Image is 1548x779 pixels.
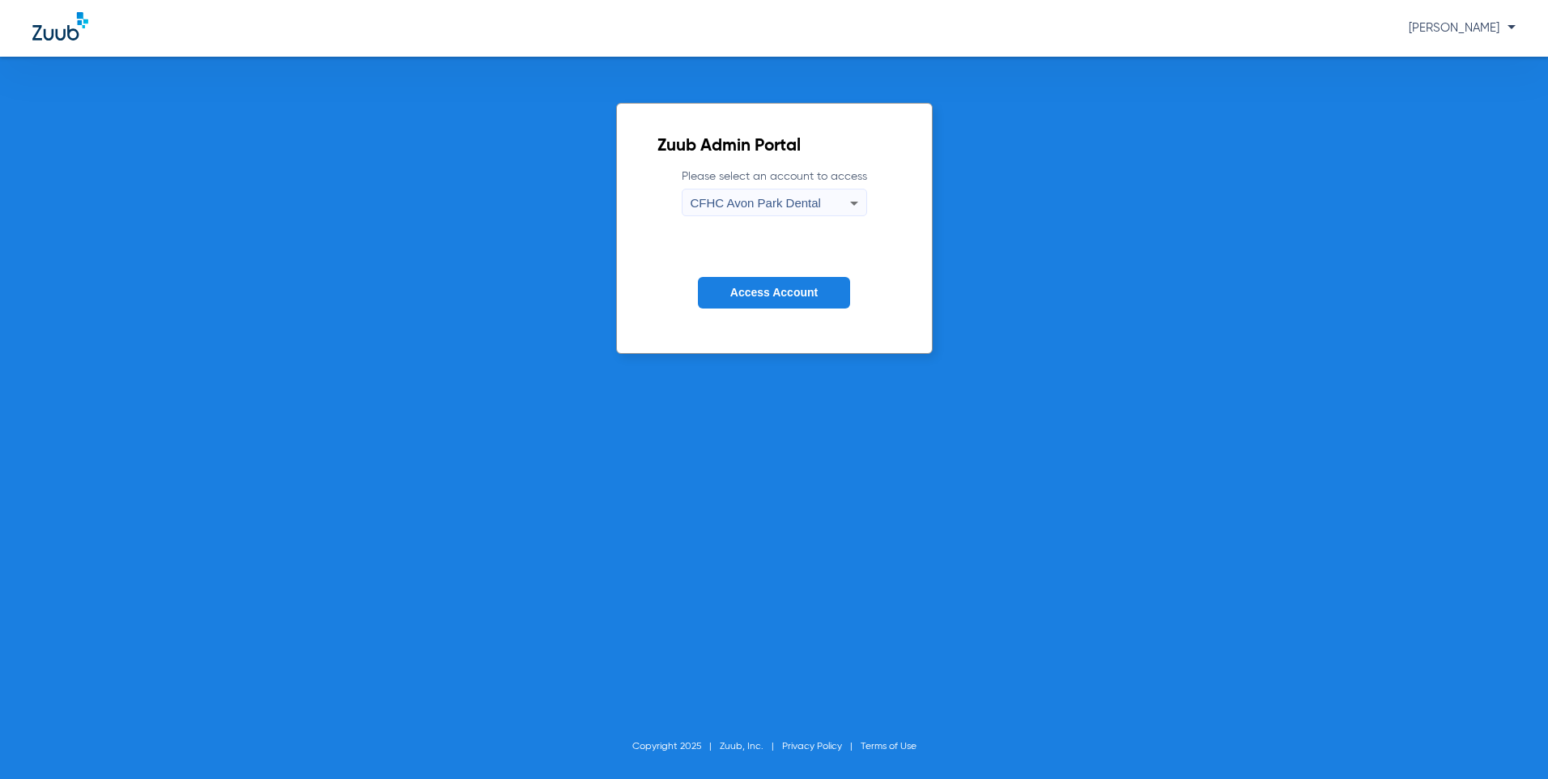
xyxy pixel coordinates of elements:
[861,742,916,751] a: Terms of Use
[782,742,842,751] a: Privacy Policy
[1409,22,1516,34] span: [PERSON_NAME]
[657,138,891,155] h2: Zuub Admin Portal
[730,286,818,299] span: Access Account
[682,168,867,216] label: Please select an account to access
[632,739,720,755] li: Copyright 2025
[691,196,821,210] span: CFHC Avon Park Dental
[698,277,850,309] button: Access Account
[720,739,782,755] li: Zuub, Inc.
[32,12,88,40] img: Zuub Logo
[1467,701,1548,779] iframe: Chat Widget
